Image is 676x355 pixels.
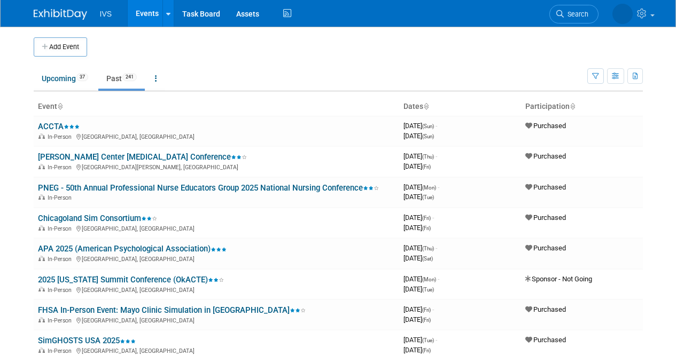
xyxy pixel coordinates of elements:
span: (Fri) [422,307,431,313]
span: Purchased [525,336,566,344]
span: - [438,183,439,191]
span: (Fri) [422,317,431,323]
a: Search [549,5,599,23]
div: [GEOGRAPHIC_DATA], [GEOGRAPHIC_DATA] [38,315,395,324]
div: [GEOGRAPHIC_DATA], [GEOGRAPHIC_DATA] [38,254,395,263]
a: APA 2025 (American Psychological Association) [38,244,227,254]
span: [DATE] [403,315,431,324]
span: 241 [122,73,137,81]
img: In-Person Event [38,348,45,353]
span: Purchased [525,244,566,252]
span: (Thu) [422,246,434,251]
span: [DATE] [403,254,433,262]
span: In-Person [48,317,75,324]
div: [GEOGRAPHIC_DATA], [GEOGRAPHIC_DATA] [38,285,395,294]
div: [GEOGRAPHIC_DATA][PERSON_NAME], [GEOGRAPHIC_DATA] [38,162,395,171]
a: Past241 [98,68,145,89]
span: (Fri) [422,348,431,353]
img: ExhibitDay [34,9,87,20]
div: [GEOGRAPHIC_DATA], [GEOGRAPHIC_DATA] [38,224,395,232]
span: - [432,214,434,222]
span: [DATE] [403,132,434,140]
span: [DATE] [403,346,431,354]
span: (Mon) [422,185,436,191]
a: 2025 [US_STATE] Summit Conference (OkACTE) [38,275,224,285]
img: In-Person Event [38,287,45,292]
a: FHSA In-Person Event: Mayo Clinic Simulation in [GEOGRAPHIC_DATA] [38,305,306,315]
div: [GEOGRAPHIC_DATA], [GEOGRAPHIC_DATA] [38,346,395,354]
th: Participation [521,98,643,116]
span: In-Person [48,348,75,354]
span: Purchased [525,214,566,222]
span: [DATE] [403,162,431,170]
a: Upcoming37 [34,68,96,89]
span: [DATE] [403,285,434,293]
button: Add Event [34,37,87,57]
span: - [436,152,437,160]
span: (Sat) [422,256,433,262]
span: [DATE] [403,305,434,313]
span: Search [564,10,588,18]
img: In-Person Event [38,133,45,139]
span: [DATE] [403,193,434,201]
span: Sponsor - Not Going [525,275,592,283]
span: In-Person [48,287,75,294]
a: Sort by Event Name [57,102,63,111]
span: - [436,244,437,252]
span: IVS [100,10,112,18]
span: In-Person [48,225,75,232]
span: [DATE] [403,214,434,222]
span: Purchased [525,183,566,191]
a: Chicagoland Sim Consortium [38,214,157,223]
span: (Sun) [422,133,434,139]
span: In-Person [48,194,75,201]
img: In-Person Event [38,317,45,322]
span: (Fri) [422,215,431,221]
span: (Tue) [422,337,434,343]
img: Carrie Rhoads [612,4,633,24]
span: Purchased [525,152,566,160]
span: [DATE] [403,336,437,344]
span: (Fri) [422,164,431,170]
span: [DATE] [403,275,439,283]
img: In-Person Event [38,194,45,200]
span: In-Person [48,256,75,263]
span: Purchased [525,122,566,130]
span: In-Person [48,133,75,140]
span: [DATE] [403,152,437,160]
span: - [438,275,439,283]
span: (Fri) [422,225,431,231]
span: [DATE] [403,244,437,252]
a: Sort by Participation Type [570,102,575,111]
span: - [436,336,437,344]
span: [DATE] [403,183,439,191]
img: In-Person Event [38,164,45,169]
span: - [436,122,437,130]
th: Dates [399,98,521,116]
span: (Sun) [422,123,434,129]
span: 37 [76,73,88,81]
span: (Mon) [422,277,436,282]
span: (Tue) [422,287,434,293]
a: SimGHOSTS USA 2025 [38,336,136,345]
span: - [432,305,434,313]
div: [GEOGRAPHIC_DATA], [GEOGRAPHIC_DATA] [38,132,395,140]
span: (Tue) [422,194,434,200]
span: In-Person [48,164,75,171]
span: (Thu) [422,154,434,160]
a: Sort by Start Date [423,102,429,111]
img: In-Person Event [38,256,45,261]
a: [PERSON_NAME] Center [MEDICAL_DATA] Conference [38,152,247,162]
a: PNEG - 50th Annual Professional Nurse Educators Group 2025 National Nursing Conference [38,183,379,193]
th: Event [34,98,399,116]
span: [DATE] [403,122,437,130]
a: ACCTA [38,122,80,131]
img: In-Person Event [38,225,45,231]
span: Purchased [525,305,566,313]
span: [DATE] [403,224,431,232]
